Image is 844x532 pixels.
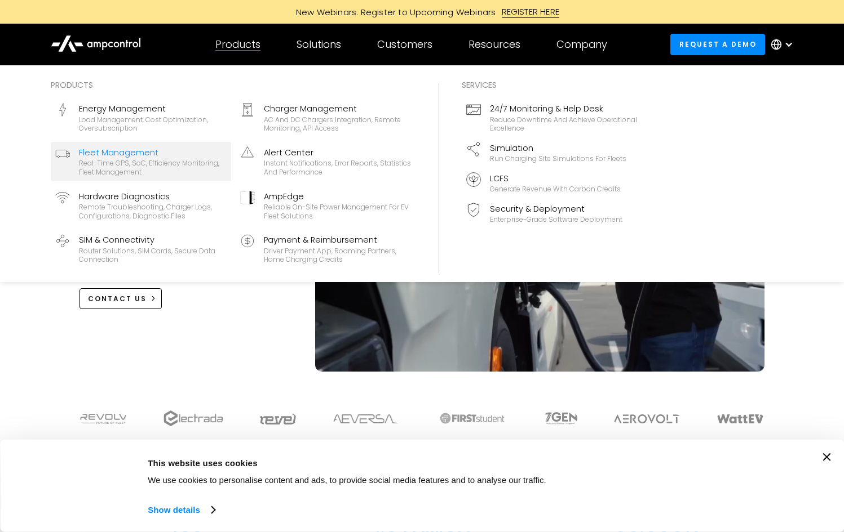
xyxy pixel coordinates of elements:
[377,38,432,51] div: Customers
[79,102,227,115] div: Energy Management
[79,146,227,159] div: Fleet Management
[490,215,622,224] div: Enterprise-grade software deployment
[640,453,802,486] button: Okay
[670,34,765,55] a: Request a demo
[236,98,416,137] a: Charger ManagementAC and DC chargers integration, remote monitoring, API access
[462,98,642,137] a: 24/7 Monitoring & Help DeskReduce downtime and achieve operational excellence
[236,142,416,181] a: Alert CenterInstant notifications, error reports, statistics and performance
[51,98,231,137] a: Energy ManagementLoad management, cost optimization, oversubscription
[51,142,231,181] a: Fleet ManagementReal-time GPS, SoC, efficiency monitoring, fleet management
[264,234,412,246] div: Payment & Reimbursement
[490,115,638,133] div: Reduce downtime and achieve operational excellence
[79,115,227,133] div: Load management, cost optimization, oversubscription
[79,288,162,309] a: CONTACT US
[490,154,626,163] div: Run charging site simulations for fleets
[469,38,520,51] div: Resources
[264,190,412,203] div: AmpEdge
[215,38,260,51] div: Products
[490,203,622,215] div: Security & Deployment
[717,414,764,423] img: WattEV logo
[264,247,412,264] div: Driver Payment App, Roaming Partners, Home Charging Credits
[502,6,560,18] div: REGISTER HERE
[462,79,642,91] div: Services
[51,229,231,269] a: SIM & ConnectivityRouter Solutions, SIM Cards, Secure Data Connection
[556,38,607,51] div: Company
[51,79,416,91] div: Products
[164,410,223,426] img: electrada logo
[148,456,628,470] div: This website uses cookies
[823,453,830,461] button: Close banner
[79,203,227,220] div: Remote troubleshooting, charger logs, configurations, diagnostic files
[51,186,231,225] a: Hardware DiagnosticsRemote troubleshooting, charger logs, configurations, diagnostic files
[297,38,341,51] div: Solutions
[490,172,621,185] div: LCFS
[148,502,214,518] a: Show details
[79,247,227,264] div: Router Solutions, SIM Cards, Secure Data Connection
[169,6,676,18] a: New Webinars: Register to Upcoming WebinarsREGISTER HERE
[79,234,227,246] div: SIM & Connectivity
[264,102,412,115] div: Charger Management
[236,229,416,269] a: Payment & ReimbursementDriver Payment App, Roaming Partners, Home Charging Credits
[490,102,638,115] div: 24/7 Monitoring & Help Desk
[462,137,642,168] a: SimulationRun charging site simulations for fleets
[264,115,412,133] div: AC and DC chargers integration, remote monitoring, API access
[88,294,147,304] div: CONTACT US
[490,185,621,194] div: Generate revenue with carbon credits
[462,198,642,229] a: Security & DeploymentEnterprise-grade software deployment
[613,414,680,423] img: Aerovolt Logo
[79,159,227,176] div: Real-time GPS, SoC, efficiency monitoring, fleet management
[490,142,626,154] div: Simulation
[285,6,502,18] div: New Webinars: Register to Upcoming Webinars
[462,168,642,198] a: LCFSGenerate revenue with carbon credits
[148,475,546,485] span: We use cookies to personalise content and ads, to provide social media features and to analyse ou...
[79,190,227,203] div: Hardware Diagnostics
[264,203,412,220] div: Reliable On-site Power Management for EV Fleet Solutions
[264,146,412,159] div: Alert Center
[264,159,412,176] div: Instant notifications, error reports, statistics and performance
[236,186,416,225] a: AmpEdgeReliable On-site Power Management for EV Fleet Solutions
